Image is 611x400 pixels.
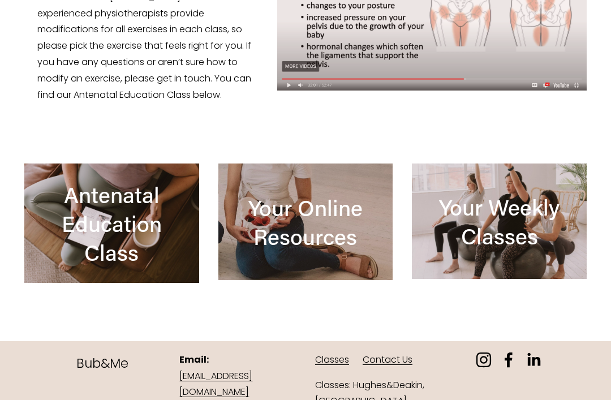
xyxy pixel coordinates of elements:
a: Classes [315,352,349,368]
a: instagram-unauth [476,352,492,368]
a: LinkedIn [526,352,541,368]
p: Bub&Me [44,352,161,375]
strong: Email: [179,353,209,366]
a: Contact Us [363,352,412,368]
a: facebook-unauth [501,352,517,368]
